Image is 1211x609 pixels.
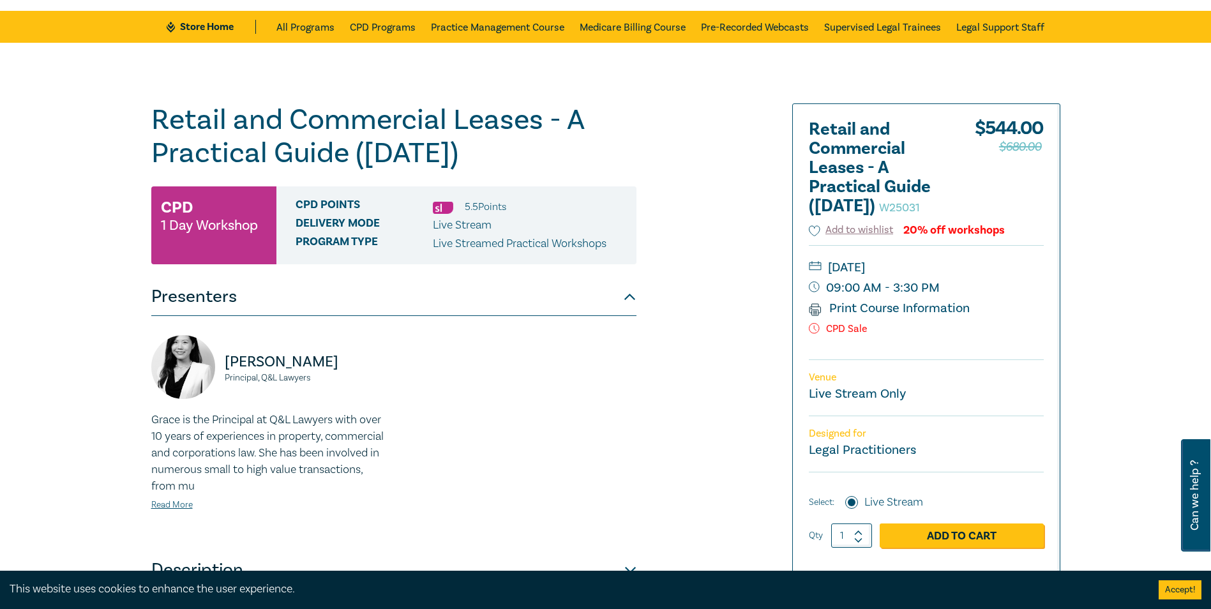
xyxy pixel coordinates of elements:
[809,300,970,317] a: Print Course Information
[465,199,506,215] li: 5.5 Point s
[975,120,1044,222] div: $ 544.00
[161,196,193,219] h3: CPD
[225,352,386,372] p: [PERSON_NAME]
[151,551,636,589] button: Description
[225,373,386,382] small: Principal, Q&L Lawyers
[431,11,564,43] a: Practice Management Course
[809,495,834,509] span: Select:
[433,236,606,252] p: Live Streamed Practical Workshops
[1159,580,1201,599] button: Accept cookies
[433,202,453,214] img: Substantive Law
[809,278,1044,298] small: 09:00 AM - 3:30 PM
[1189,447,1201,544] span: Can we help ?
[296,199,433,215] span: CPD Points
[433,218,492,232] span: Live Stream
[809,529,823,543] label: Qty
[880,523,1044,548] a: Add to Cart
[10,581,1140,598] div: This website uses cookies to enhance the user experience.
[296,217,433,234] span: Delivery Mode
[350,11,416,43] a: CPD Programs
[161,219,258,232] small: 1 Day Workshop
[151,335,215,399] img: https://s3.ap-southeast-2.amazonaws.com/leo-cussen-store-production-content/Contacts/Grace%20Xiao...
[167,20,255,34] a: Store Home
[809,223,894,237] button: Add to wishlist
[809,442,916,458] small: Legal Practitioners
[580,11,686,43] a: Medicare Billing Course
[701,11,809,43] a: Pre-Recorded Webcasts
[999,137,1042,157] span: $680.00
[151,412,386,495] p: Grace is the Principal at Q&L Lawyers with over 10 years of experiences in property, commercial a...
[809,120,949,216] h2: Retail and Commercial Leases - A Practical Guide ([DATE])
[831,523,872,548] input: 1
[151,499,193,511] a: Read More
[809,386,906,402] a: Live Stream Only
[864,494,923,511] label: Live Stream
[879,200,920,215] small: W25031
[809,428,1044,440] p: Designed for
[151,103,636,170] h1: Retail and Commercial Leases - A Practical Guide ([DATE])
[809,372,1044,384] p: Venue
[276,11,335,43] a: All Programs
[151,278,636,316] button: Presenters
[809,257,1044,278] small: [DATE]
[296,236,433,252] span: Program type
[824,11,941,43] a: Supervised Legal Trainees
[809,323,1044,335] p: CPD Sale
[956,11,1044,43] a: Legal Support Staff
[903,224,1005,236] div: 20% off workshops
